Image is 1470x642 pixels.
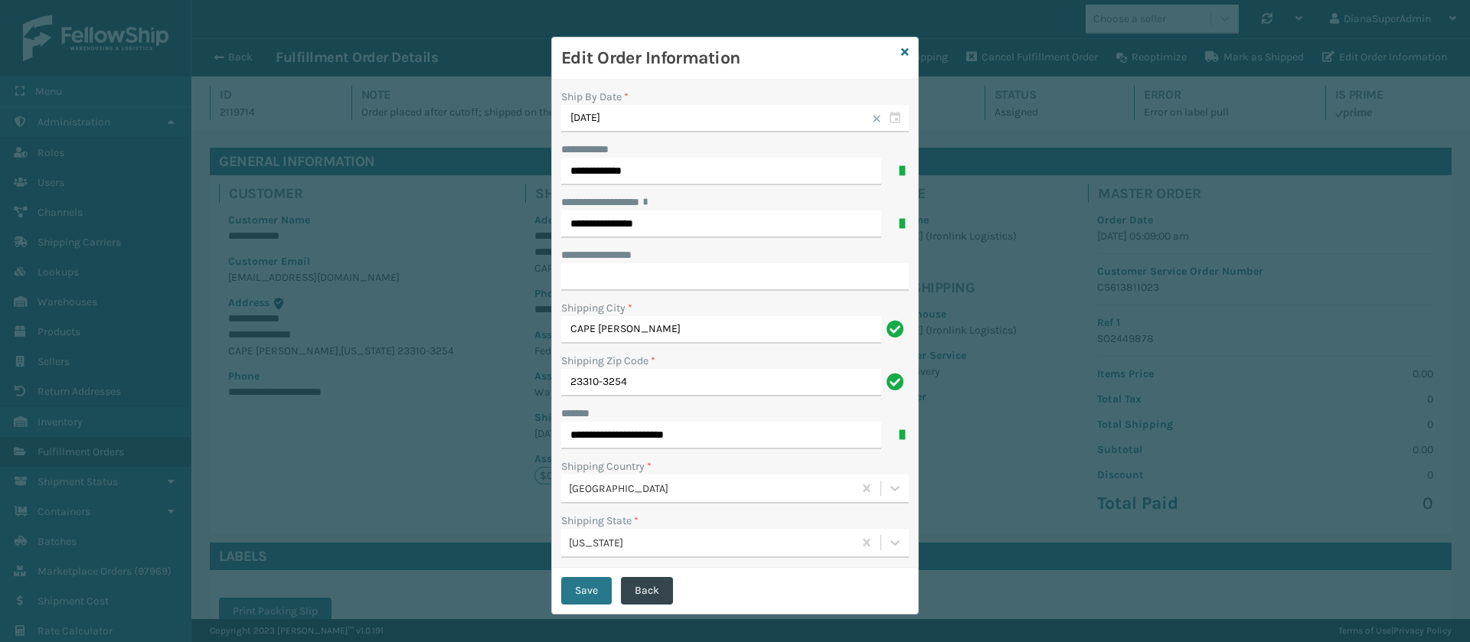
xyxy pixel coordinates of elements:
label: Shipping State [561,513,639,529]
button: Back [621,577,673,605]
button: Save [561,577,612,605]
label: Shipping City [561,300,632,316]
input: MM/DD/YYYY [561,105,909,132]
label: Ship By Date [561,90,629,103]
div: [US_STATE] [569,535,854,551]
div: [GEOGRAPHIC_DATA] [569,481,854,497]
label: Shipping Country [561,458,652,474]
label: Shipping Zip Code [561,353,655,369]
h3: Edit Order Information [561,47,895,70]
